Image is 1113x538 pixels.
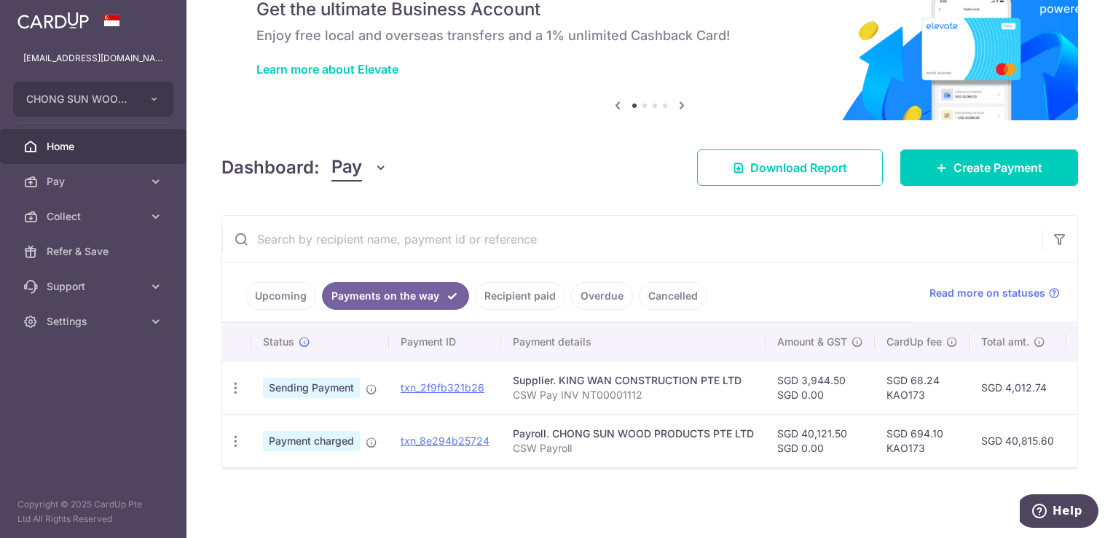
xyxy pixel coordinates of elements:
[639,282,707,310] a: Cancelled
[970,414,1066,467] td: SGD 40,815.60
[256,62,398,77] a: Learn more about Elevate
[23,51,163,66] p: [EMAIL_ADDRESS][DOMAIN_NAME]
[263,335,294,349] span: Status
[47,174,143,189] span: Pay
[777,335,847,349] span: Amount & GST
[929,286,1060,300] a: Read more on statuses
[222,216,1042,262] input: Search by recipient name, payment id or reference
[981,335,1029,349] span: Total amt.
[221,155,320,181] h4: Dashboard:
[571,282,633,310] a: Overdue
[750,159,847,176] span: Download Report
[886,335,942,349] span: CardUp fee
[513,373,754,388] div: Supplier. KING WAN CONSTRUCTION PTE LTD
[900,149,1078,186] a: Create Payment
[256,27,1043,44] h6: Enjoy free local and overseas transfers and a 1% unlimited Cashback Card!
[401,434,489,447] a: txn_8e294b25724
[875,414,970,467] td: SGD 694.10 KAO173
[953,159,1042,176] span: Create Payment
[697,149,883,186] a: Download Report
[513,441,754,456] p: CSW Payroll
[875,361,970,414] td: SGD 68.24 KAO173
[263,378,360,398] span: Sending Payment
[26,92,134,106] span: CHONG SUN WOOD PRODUCTS PTE LTD
[245,282,316,310] a: Upcoming
[322,282,469,310] a: Payments on the way
[513,388,754,402] p: CSW Pay INV NT00001112
[401,381,484,394] a: txn_2f9fb321b26
[47,139,143,154] span: Home
[47,209,143,224] span: Collect
[263,431,360,451] span: Payment charged
[13,82,173,117] button: CHONG SUN WOOD PRODUCTS PTE LTD
[17,12,89,29] img: CardUp
[929,286,1045,300] span: Read more on statuses
[331,154,388,182] button: Pay
[513,426,754,441] div: Payroll. CHONG SUN WOOD PRODUCTS PTE LTD
[970,361,1066,414] td: SGD 4,012.74
[766,361,875,414] td: SGD 3,944.50 SGD 0.00
[475,282,565,310] a: Recipient paid
[47,244,143,259] span: Refer & Save
[766,414,875,467] td: SGD 40,121.50 SGD 0.00
[47,279,143,294] span: Support
[1020,494,1098,531] iframe: Opens a widget where you can find more information
[47,314,143,329] span: Settings
[331,154,362,182] span: Pay
[389,323,501,361] th: Payment ID
[501,323,766,361] th: Payment details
